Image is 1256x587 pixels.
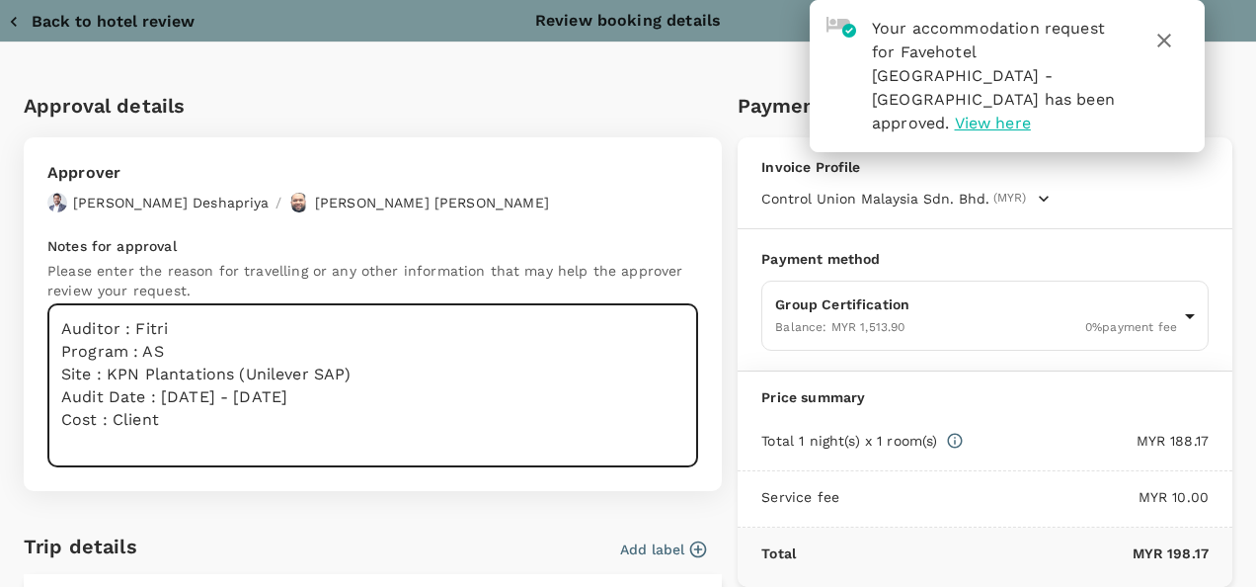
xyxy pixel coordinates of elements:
p: Total 1 night(s) x 1 room(s) [761,431,937,451]
p: Review booking details [535,9,721,33]
img: avatar-67a5bcb800f47.png [47,193,67,212]
textarea: Auditor : Fitri Program : AS Site : KPN Plantations (Unilever SAP) Audit Date : [DATE] - [DATE] C... [47,304,698,467]
span: Balance : MYR 1,513.90 [775,320,904,334]
p: Notes for approval [47,236,698,256]
p: Payment method [761,249,1209,269]
p: Approver [47,161,549,185]
button: Control Union Malaysia Sdn. Bhd.(MYR) [761,189,1050,209]
h6: Approval details [24,90,722,122]
h6: Trip details [24,531,137,562]
h6: Payment details [738,90,1232,122]
img: avatar-67b4218f54620.jpeg [289,193,309,212]
span: (MYR) [993,189,1026,209]
span: Control Union Malaysia Sdn. Bhd. [761,189,989,209]
p: Invoice Profile [761,157,1209,177]
p: Group Certification [775,294,1177,314]
p: Price summary [761,387,1209,407]
button: Add label [620,540,706,559]
p: MYR 10.00 [839,487,1209,507]
p: / [275,193,281,212]
span: 0 % payment fee [1085,320,1177,334]
p: [PERSON_NAME] Deshapriya [73,193,270,212]
p: Service fee [761,487,839,507]
img: hotel-approved [826,17,856,38]
p: Total [761,544,796,563]
p: MYR 188.17 [964,431,1209,451]
p: [PERSON_NAME] [PERSON_NAME] [315,193,549,212]
div: Group CertificationBalance: MYR 1,513.900%payment fee [761,281,1209,351]
p: MYR 198.17 [796,544,1209,563]
p: Please enter the reason for travelling or any other information that may help the approver review... [47,261,698,300]
span: Your accommodation request for Favehotel [GEOGRAPHIC_DATA] - [GEOGRAPHIC_DATA] has been approved. [872,19,1115,132]
span: View here [955,114,1031,132]
button: Back to hotel review [8,12,195,32]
